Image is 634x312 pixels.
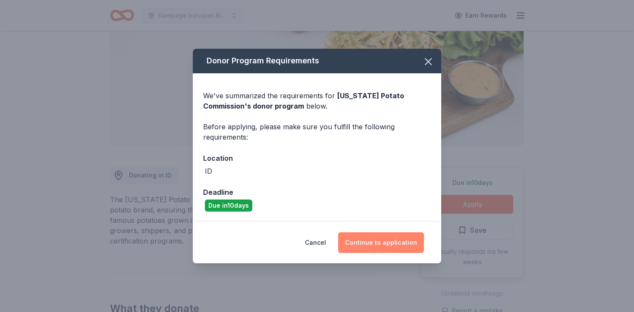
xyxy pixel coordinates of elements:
button: Cancel [305,232,326,253]
div: Location [203,153,431,164]
div: ID [205,166,212,176]
button: Continue to application [338,232,424,253]
div: Donor Program Requirements [193,49,441,73]
div: Deadline [203,187,431,198]
div: Due in 10 days [205,200,252,212]
div: We've summarized the requirements for below. [203,90,431,111]
div: Before applying, please make sure you fulfill the following requirements: [203,122,431,142]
